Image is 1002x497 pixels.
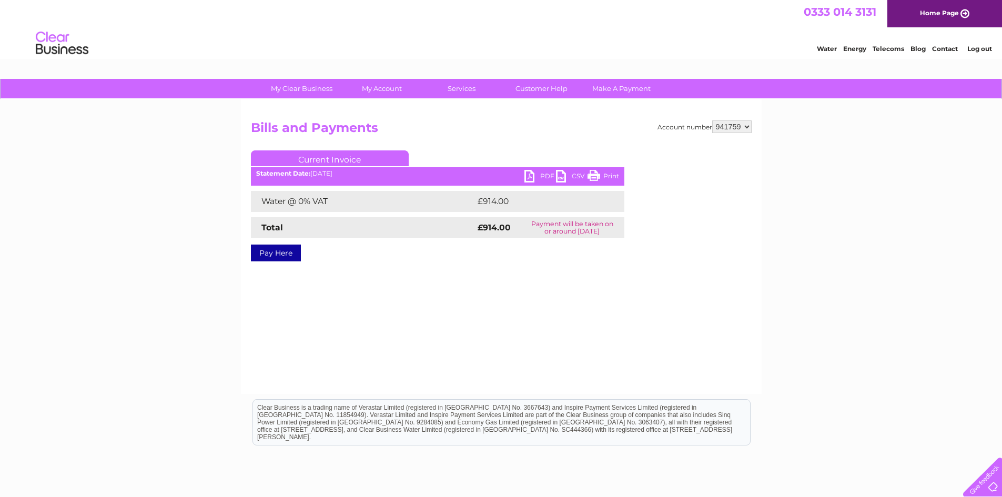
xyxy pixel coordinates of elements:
div: [DATE] [251,170,624,177]
a: Customer Help [498,79,585,98]
strong: Total [261,222,283,232]
td: Water @ 0% VAT [251,191,475,212]
h2: Bills and Payments [251,120,752,140]
a: CSV [556,170,588,185]
td: £914.00 [475,191,605,212]
a: Current Invoice [251,150,409,166]
b: Statement Date: [256,169,310,177]
a: My Account [338,79,425,98]
a: PDF [524,170,556,185]
a: Make A Payment [578,79,665,98]
div: Account number [657,120,752,133]
a: My Clear Business [258,79,345,98]
a: 0333 014 3131 [804,5,876,18]
a: Energy [843,45,866,53]
div: Clear Business is a trading name of Verastar Limited (registered in [GEOGRAPHIC_DATA] No. 3667643... [253,6,750,51]
a: Services [418,79,505,98]
a: Log out [967,45,992,53]
a: Telecoms [873,45,904,53]
td: Payment will be taken on or around [DATE] [520,217,624,238]
a: Contact [932,45,958,53]
a: Print [588,170,619,185]
a: Pay Here [251,245,301,261]
a: Blog [910,45,926,53]
img: logo.png [35,27,89,59]
a: Water [817,45,837,53]
strong: £914.00 [478,222,511,232]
